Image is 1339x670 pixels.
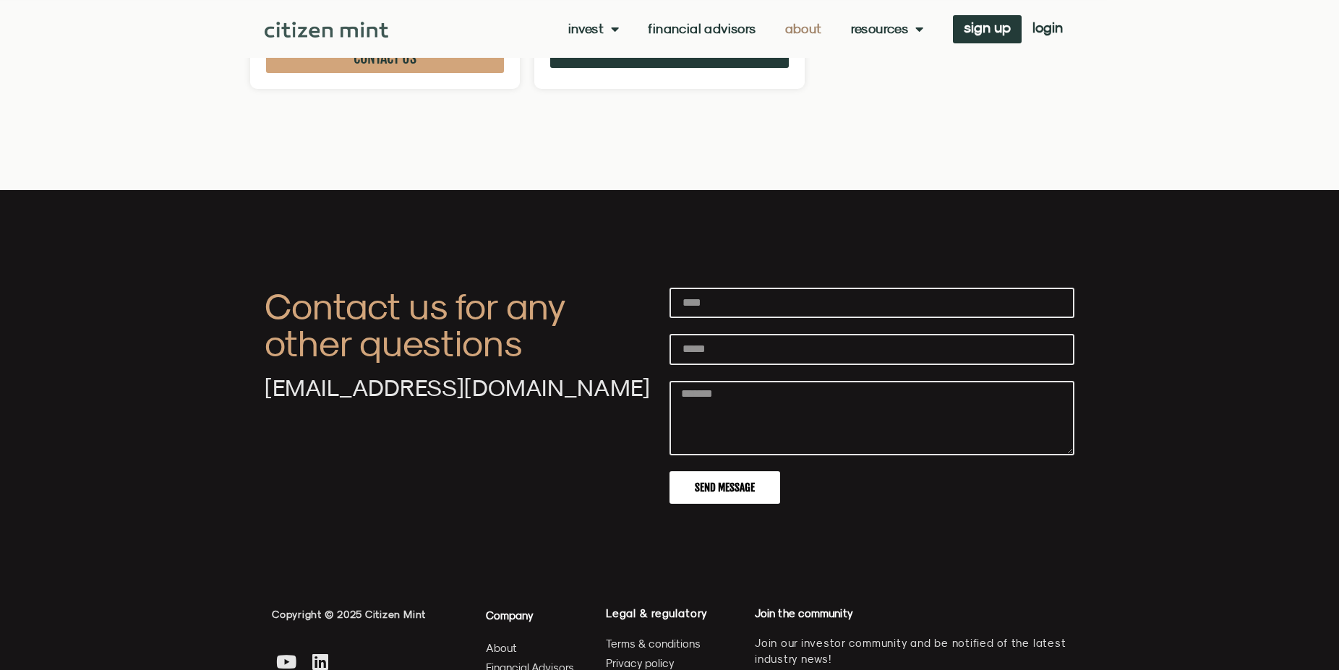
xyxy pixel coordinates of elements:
[265,22,388,38] img: Citizen Mint
[606,635,701,653] span: Terms & conditions
[486,606,575,624] h4: Company
[785,22,822,36] a: About
[953,15,1022,43] a: sign up
[695,482,755,493] span: Send Message
[1022,15,1074,43] a: login
[755,606,1066,621] h4: Join the community
[964,22,1011,33] span: sign up
[266,44,504,73] button: CONTACT US
[851,22,924,36] a: Resources
[568,22,924,36] nav: Menu
[486,639,575,657] a: About
[486,639,517,657] span: About
[265,374,650,401] a: [EMAIL_ADDRESS][DOMAIN_NAME]
[606,635,740,653] a: Terms & conditions
[669,288,1074,520] form: New Form
[1032,22,1063,33] span: login
[669,471,780,504] button: Send Message
[568,22,620,36] a: Invest
[755,635,1066,667] p: Join our investor community and be notified of the latest industry news!
[265,288,655,361] h4: Contact us for any other questions
[648,22,756,36] a: Financial Advisors
[354,51,416,66] span: CONTACT US
[272,609,426,620] span: Copyright © 2025 Citizen Mint
[606,606,740,620] h4: Legal & regulatory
